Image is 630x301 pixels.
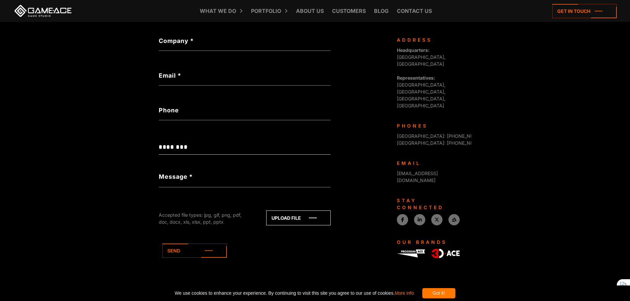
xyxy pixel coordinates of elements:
[397,140,488,146] span: [GEOGRAPHIC_DATA]: [PHONE_NUMBER]
[395,290,414,296] a: More info
[397,36,466,43] div: Address
[397,133,488,139] span: [GEOGRAPHIC_DATA]: [PHONE_NUMBER]
[397,122,466,129] div: Phones
[552,4,617,18] a: Get in touch
[397,160,466,167] div: Email
[422,288,455,298] div: Got it!
[397,249,425,257] img: Program-Ace
[162,244,227,258] a: Send
[397,170,438,183] a: [EMAIL_ADDRESS][DOMAIN_NAME]
[159,211,251,225] div: Accepted file types: jpg, gif, png, pdf, doc, docx, xls, xlsx, ppt, pptx
[159,106,331,115] label: Phone
[397,75,445,108] span: [GEOGRAPHIC_DATA], [GEOGRAPHIC_DATA], [GEOGRAPHIC_DATA], [GEOGRAPHIC_DATA]
[159,71,331,80] label: Email *
[432,249,460,258] img: 3D-Ace
[397,75,435,81] strong: Representatives:
[397,47,430,53] strong: Headquarters:
[397,197,466,211] div: Stay connected
[266,210,331,225] a: Upload file
[397,239,466,245] div: Our Brands
[397,47,445,67] span: [GEOGRAPHIC_DATA], [GEOGRAPHIC_DATA]
[159,172,193,181] label: Message *
[159,36,331,45] label: Company *
[175,288,414,298] span: We use cookies to enhance your experience. By continuing to visit this site you agree to our use ...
